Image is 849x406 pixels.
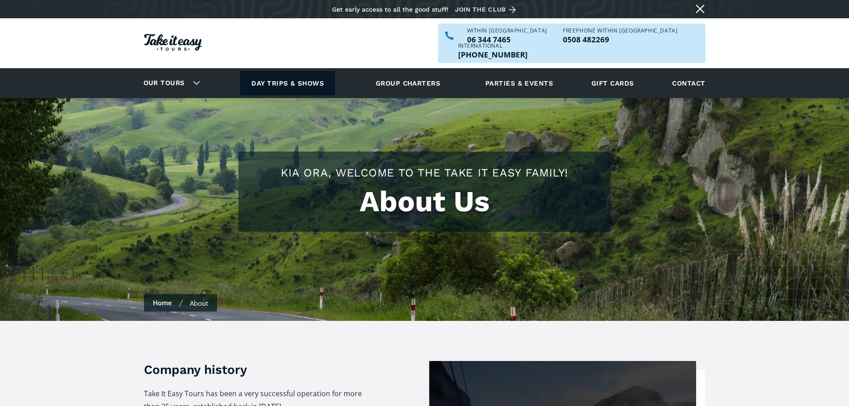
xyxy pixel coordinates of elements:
[190,299,208,308] div: About
[153,298,172,307] a: Home
[563,36,677,43] p: 0508 482269
[693,2,707,16] a: Close message
[563,36,677,43] a: Call us freephone within NZ on 0508482269
[455,4,519,15] a: Join the club
[144,34,202,51] img: Take it easy Tours logo
[458,43,528,49] div: International
[458,51,528,58] p: [PHONE_NUMBER]
[587,71,639,95] a: Gift cards
[458,51,528,58] a: Call us outside of NZ on +6463447465
[144,29,202,57] a: Homepage
[467,36,547,43] a: Call us within NZ on 063447465
[467,36,547,43] p: 06 344 7465
[137,73,192,94] a: Our tours
[247,165,602,180] h2: Kia ora, welcome to the Take It Easy family!
[365,71,451,95] a: Group charters
[247,185,602,218] h1: About Us
[332,6,448,13] div: Get early access to all the good stuff!
[481,71,558,95] a: Parties & events
[240,71,335,95] a: Day trips & shows
[144,361,373,378] h3: Company history
[144,294,217,312] nav: Breadcrumbs
[133,71,207,95] div: Our tours
[668,71,710,95] a: Contact
[467,28,547,33] div: WITHIN [GEOGRAPHIC_DATA]
[563,28,677,33] div: Freephone WITHIN [GEOGRAPHIC_DATA]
